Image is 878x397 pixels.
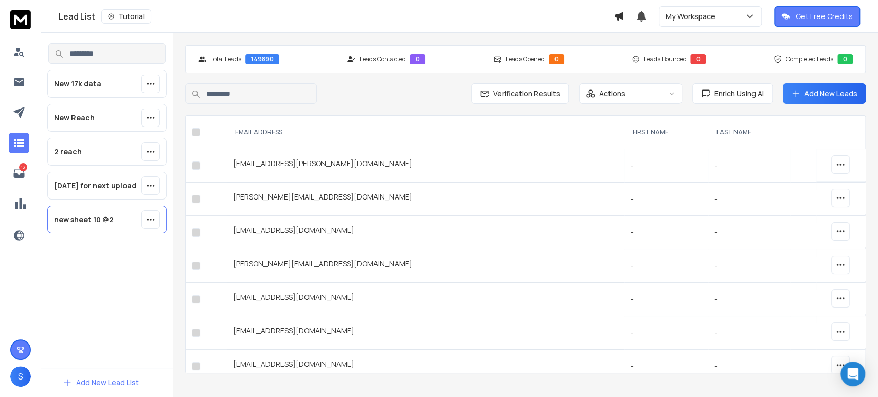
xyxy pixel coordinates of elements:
div: Open Intercom Messenger [840,362,865,386]
td: - [624,216,708,249]
div: 0 [690,54,706,64]
div: [PERSON_NAME][EMAIL_ADDRESS][DOMAIN_NAME] [233,259,618,273]
th: FIRST NAME [624,116,708,149]
button: Add New Leads [783,83,866,104]
button: Add New Lead List [55,372,147,393]
button: Get Free Credits [774,6,860,27]
td: - [624,316,708,350]
td: - [708,149,790,183]
button: Verification Results [471,83,569,104]
td: - [624,183,708,216]
button: Enrich Using AI [692,83,773,104]
p: [DATE] for next upload [54,181,136,191]
p: 13 [19,163,27,171]
div: [EMAIL_ADDRESS][DOMAIN_NAME] [233,359,618,373]
button: S [10,366,31,387]
p: Completed Leads [786,55,833,63]
th: LAST NAME [708,116,790,149]
td: - [708,316,790,350]
td: - [708,249,790,283]
a: 13 [9,163,29,184]
div: [EMAIL_ADDRESS][DOMAIN_NAME] [233,225,618,240]
td: - [708,283,790,316]
td: - [708,183,790,216]
p: Leads Contacted [360,55,406,63]
a: Add New Leads [791,88,857,99]
div: [EMAIL_ADDRESS][DOMAIN_NAME] [233,292,618,306]
p: Leads Opened [506,55,545,63]
span: Verification Results [489,88,560,99]
div: 0 [837,54,853,64]
p: Get Free Credits [796,11,853,22]
p: My Workspace [666,11,720,22]
p: 2 reach [54,147,82,157]
p: New Reach [54,113,95,123]
div: 0 [410,54,425,64]
div: Lead List [59,9,614,24]
div: [EMAIL_ADDRESS][PERSON_NAME][DOMAIN_NAME] [233,158,618,173]
td: - [708,350,790,383]
td: - [624,149,708,183]
p: Actions [599,88,625,99]
td: - [624,249,708,283]
div: 0 [549,54,564,64]
div: [PERSON_NAME][EMAIL_ADDRESS][DOMAIN_NAME] [233,192,618,206]
th: EMAIL ADDRESS [227,116,624,149]
td: - [708,216,790,249]
button: Tutorial [101,9,151,24]
td: - [624,350,708,383]
p: Total Leads [210,55,241,63]
td: - [624,283,708,316]
span: Enrich Using AI [710,88,764,99]
p: new sheet 10 @2 [54,214,114,225]
p: Leads Bounced [644,55,686,63]
p: New 17k data [54,79,101,89]
div: 149890 [245,54,279,64]
div: [EMAIL_ADDRESS][DOMAIN_NAME] [233,326,618,340]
